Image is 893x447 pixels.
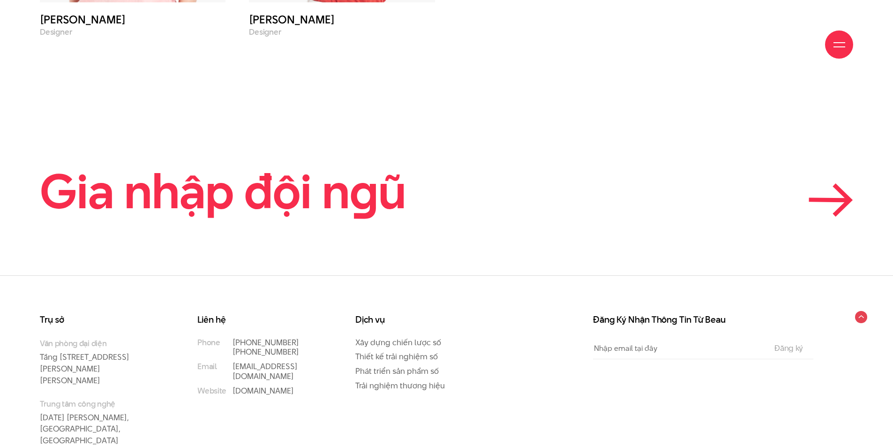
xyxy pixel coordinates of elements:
a: Thiết kế trải nghiệm số [355,351,438,362]
a: Xây dựng chiến lược số [355,337,441,348]
a: [PHONE_NUMBER] [233,346,299,357]
h3: [PERSON_NAME] [40,14,225,25]
p: Tầng [STREET_ADDRESS][PERSON_NAME][PERSON_NAME] [40,338,160,386]
h2: Gia nhập đội n ũ [40,166,406,217]
a: [EMAIL_ADDRESS][DOMAIN_NAME] [233,361,298,382]
h3: [PERSON_NAME] [249,14,435,25]
p: [DATE] [PERSON_NAME], [GEOGRAPHIC_DATA], [GEOGRAPHIC_DATA] [40,398,160,447]
a: Phát triển sản phẩm số [355,365,439,377]
a: [DOMAIN_NAME] [233,385,294,396]
input: Nhập email tại đây [593,338,764,359]
a: Trải nghiệm thương hiệu [355,380,445,391]
h3: Liên hệ [197,315,317,325]
h3: Dịch vụ [355,315,475,325]
en: g [350,158,378,225]
a: Gia nhập đội ngũ [40,166,853,217]
a: [PHONE_NUMBER] [233,337,299,348]
small: Trung tâm công nghệ [40,398,160,409]
input: Đăng ký [772,344,806,352]
h3: Trụ sở [40,315,160,325]
small: Văn phòng đại diện [40,338,160,349]
small: Website [197,386,226,396]
h3: Đăng Ký Nhận Thông Tin Từ Beau [593,315,813,325]
small: Phone [197,338,220,348]
small: Email [197,362,217,371]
